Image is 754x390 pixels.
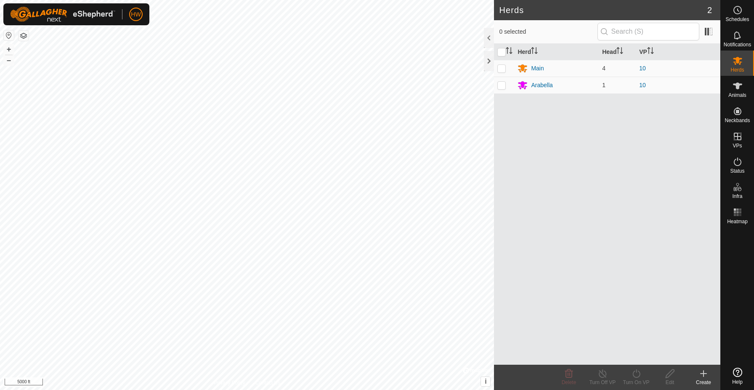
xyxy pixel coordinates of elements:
th: Head [599,44,636,60]
p-sorticon: Activate to sort [531,48,538,55]
button: + [4,44,14,54]
span: Status [730,168,744,174]
button: – [4,55,14,65]
div: Turn Off VP [586,379,619,386]
p-sorticon: Activate to sort [616,48,623,55]
button: i [481,377,490,386]
span: Heatmap [727,219,748,224]
span: Help [732,379,743,385]
span: Delete [562,379,576,385]
span: Herds [730,67,744,72]
span: 4 [602,65,605,72]
a: Contact Us [255,379,280,387]
img: Gallagher Logo [10,7,115,22]
span: HW [131,10,141,19]
a: Privacy Policy [214,379,245,387]
span: 0 selected [499,27,597,36]
div: Main [531,64,544,73]
span: Notifications [724,42,751,47]
button: Reset Map [4,30,14,40]
div: Arabella [531,81,552,90]
p-sorticon: Activate to sort [647,48,654,55]
span: 2 [707,4,712,16]
span: Neckbands [725,118,750,123]
input: Search (S) [597,23,699,40]
span: 1 [602,82,605,88]
div: Turn On VP [619,379,653,386]
th: VP [636,44,720,60]
span: Animals [728,93,746,98]
div: Edit [653,379,687,386]
button: Map Layers [19,31,29,41]
span: Schedules [725,17,749,22]
a: Help [721,364,754,388]
p-sorticon: Activate to sort [506,48,512,55]
div: Create [687,379,720,386]
h2: Herds [499,5,707,15]
span: Infra [732,194,742,199]
a: 10 [639,65,646,72]
th: Herd [514,44,599,60]
span: i [485,378,486,385]
a: 10 [639,82,646,88]
span: VPs [733,143,742,148]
